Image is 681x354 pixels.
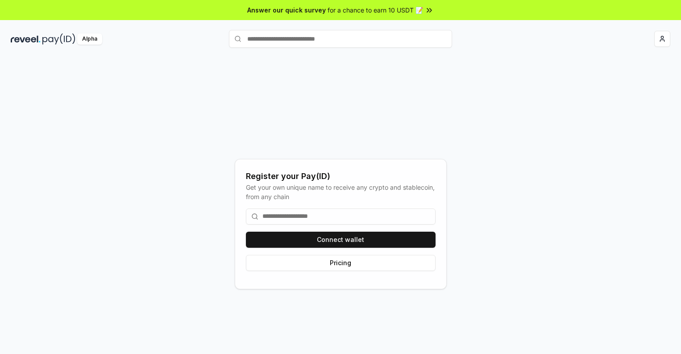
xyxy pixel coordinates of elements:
img: pay_id [42,33,75,45]
img: reveel_dark [11,33,41,45]
div: Alpha [77,33,102,45]
button: Connect wallet [246,232,436,248]
div: Register your Pay(ID) [246,170,436,183]
button: Pricing [246,255,436,271]
span: for a chance to earn 10 USDT 📝 [328,5,423,15]
div: Get your own unique name to receive any crypto and stablecoin, from any chain [246,183,436,201]
span: Answer our quick survey [247,5,326,15]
